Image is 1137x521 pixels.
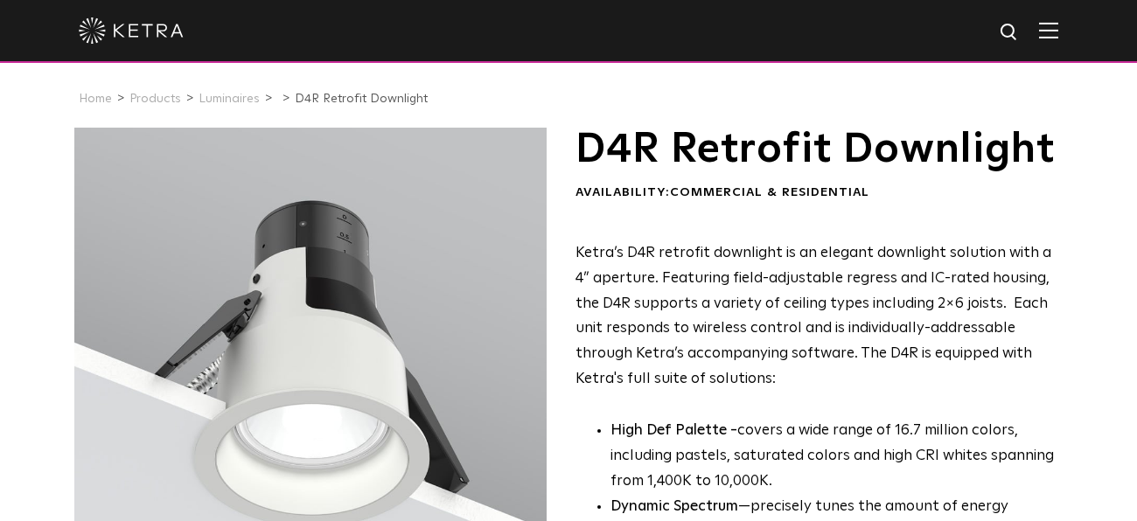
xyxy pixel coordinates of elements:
[999,22,1021,44] img: search icon
[295,93,428,105] a: D4R Retrofit Downlight
[610,499,738,514] strong: Dynamic Spectrum
[610,419,1057,495] p: covers a wide range of 16.7 million colors, including pastels, saturated colors and high CRI whit...
[129,93,181,105] a: Products
[1039,22,1058,38] img: Hamburger%20Nav.svg
[575,184,1057,202] div: Availability:
[610,423,737,438] strong: High Def Palette -
[79,93,112,105] a: Home
[79,17,184,44] img: ketra-logo-2019-white
[199,93,260,105] a: Luminaires
[670,186,869,198] span: Commercial & Residential
[575,241,1057,392] p: Ketra’s D4R retrofit downlight is an elegant downlight solution with a 4” aperture. Featuring fie...
[575,128,1057,171] h1: D4R Retrofit Downlight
